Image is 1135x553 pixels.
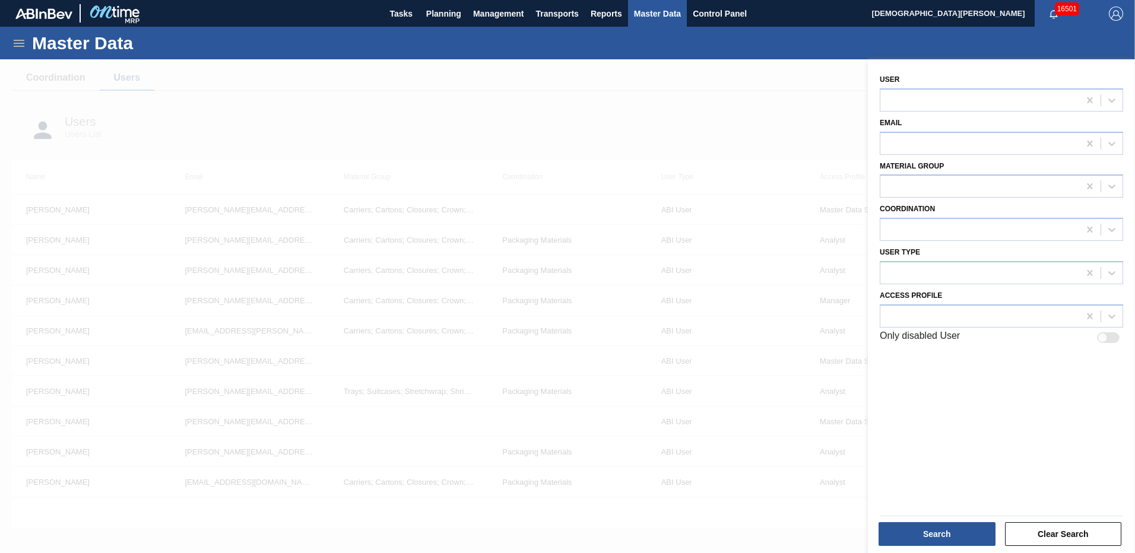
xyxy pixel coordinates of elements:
[880,205,935,213] label: Coordination
[880,248,920,256] label: User Type
[1055,2,1079,15] span: 16501
[15,8,72,19] img: TNhmsLtSVTkK8tSr43FrP2fwEKptu5GPRR3wAAAABJRU5ErkJggg==
[880,75,899,84] label: User
[880,291,942,300] label: Access Profile
[879,522,995,546] button: Search
[1035,5,1073,22] button: Notifications
[591,7,622,21] span: Reports
[880,162,944,170] label: Material Group
[426,7,461,21] span: Planning
[388,7,414,21] span: Tasks
[634,7,681,21] span: Master Data
[536,7,579,21] span: Transports
[473,7,524,21] span: Management
[880,119,902,127] label: Email
[1005,522,1122,546] button: Clear Search
[693,7,747,21] span: Control Panel
[1109,7,1123,21] img: Logout
[32,36,243,50] h1: Master Data
[880,330,960,345] label: Only disabled User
